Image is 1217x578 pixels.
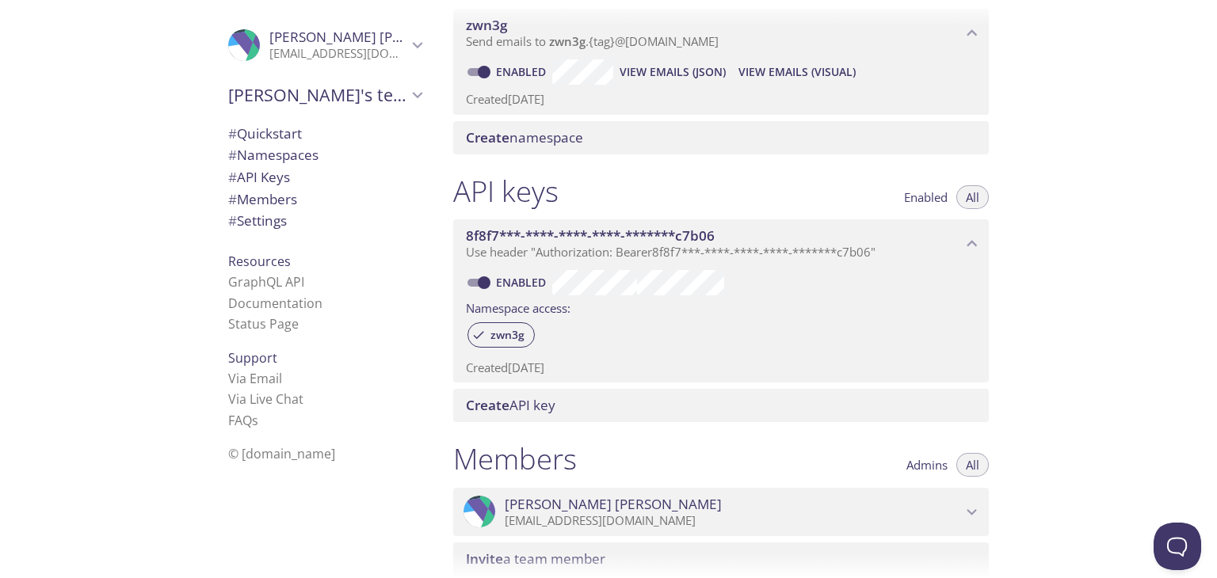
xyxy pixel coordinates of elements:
button: Enabled [895,185,957,209]
span: # [228,211,237,230]
span: Quickstart [228,124,302,143]
div: Sandipan's team [216,74,434,116]
a: GraphQL API [228,273,304,291]
span: # [228,190,237,208]
div: Invite a team member [453,542,989,576]
button: View Emails (Visual) [732,59,862,85]
div: zwn3g [467,322,535,348]
div: Create namespace [453,121,989,154]
p: [EMAIL_ADDRESS][DOMAIN_NAME] [505,513,962,529]
span: API Keys [228,168,290,186]
span: API key [466,396,555,414]
a: FAQ [228,412,258,429]
span: [PERSON_NAME] [PERSON_NAME] [505,496,722,513]
div: Namespaces [216,144,434,166]
label: Namespace access: [466,295,570,318]
button: All [956,185,989,209]
a: Enabled [494,275,552,290]
span: namespace [466,128,583,146]
span: zwn3g [481,328,534,342]
span: View Emails (Visual) [738,63,856,82]
span: # [228,146,237,164]
div: Sandipan Singh [453,488,989,537]
span: # [228,168,237,186]
span: Create [466,128,509,146]
div: Create API Key [453,389,989,422]
span: # [228,124,237,143]
span: Settings [228,211,287,230]
a: Via Live Chat [228,390,303,408]
span: View Emails (JSON) [620,63,726,82]
span: zwn3g [549,33,586,49]
div: zwn3g namespace [453,9,989,58]
span: Support [228,349,277,367]
button: All [956,453,989,477]
div: Team Settings [216,210,434,232]
div: Members [216,188,434,211]
a: Via Email [228,370,282,387]
h1: API keys [453,173,559,209]
span: Send emails to . {tag} @[DOMAIN_NAME] [466,33,719,49]
div: Sandipan Singh [216,19,434,71]
span: [PERSON_NAME]'s team [228,84,407,106]
a: Status Page [228,315,299,333]
div: Quickstart [216,123,434,145]
span: © [DOMAIN_NAME] [228,445,335,462]
button: Admins [897,453,957,477]
span: Resources [228,253,291,270]
span: Members [228,190,297,208]
span: Create [466,396,509,414]
div: API Keys [216,166,434,188]
h1: Members [453,441,577,477]
iframe: Help Scout Beacon - Open [1154,523,1201,570]
a: Enabled [494,64,552,79]
button: View Emails (JSON) [613,59,732,85]
p: Created [DATE] [466,91,976,108]
a: Documentation [228,295,322,312]
span: Namespaces [228,146,319,164]
span: [PERSON_NAME] [PERSON_NAME] [269,28,486,46]
p: Created [DATE] [466,359,976,376]
p: [EMAIL_ADDRESS][DOMAIN_NAME] [269,46,407,62]
span: s [252,412,258,429]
